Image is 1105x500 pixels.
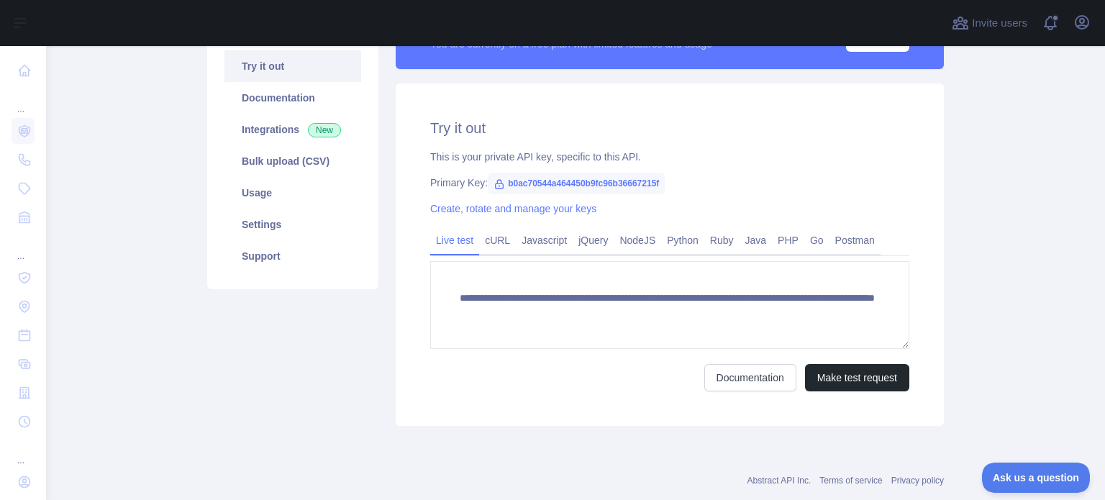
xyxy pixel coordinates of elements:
a: Integrations New [224,114,361,145]
span: Invite users [972,15,1027,32]
a: jQuery [573,229,614,252]
a: cURL [479,229,516,252]
span: b0ac70544a464450b9fc96b36667215f [488,173,665,194]
a: Python [661,229,704,252]
a: Postman [829,229,881,252]
iframe: Toggle Customer Support [982,463,1091,493]
a: Bulk upload (CSV) [224,145,361,177]
div: This is your private API key, specific to this API. [430,150,909,164]
a: Live test [430,229,479,252]
div: ... [12,86,35,115]
a: Javascript [516,229,573,252]
a: Go [804,229,829,252]
a: Terms of service [819,476,882,486]
a: Usage [224,177,361,209]
div: Primary Key: [430,176,909,190]
a: Documentation [704,364,796,391]
a: PHP [772,229,804,252]
span: New [308,123,341,137]
a: Privacy policy [891,476,944,486]
a: Settings [224,209,361,240]
a: Ruby [704,229,740,252]
a: NodeJS [614,229,661,252]
button: Make test request [805,364,909,391]
a: Documentation [224,82,361,114]
a: Support [224,240,361,272]
h2: Try it out [430,118,909,138]
a: Abstract API Inc. [747,476,811,486]
div: ... [12,233,35,262]
div: ... [12,437,35,466]
a: Java [740,229,773,252]
button: Invite users [949,12,1030,35]
a: Try it out [224,50,361,82]
a: Create, rotate and manage your keys [430,203,596,214]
